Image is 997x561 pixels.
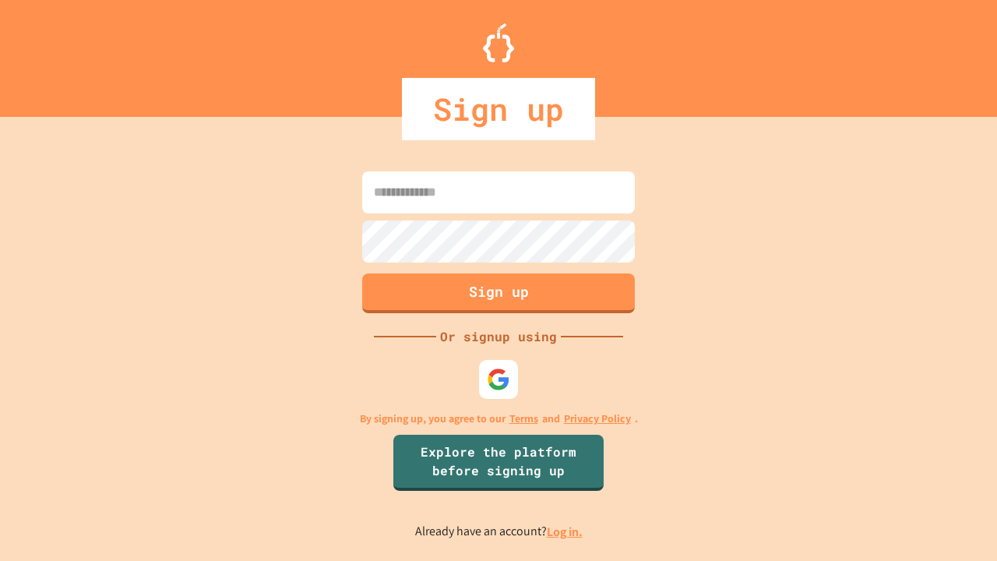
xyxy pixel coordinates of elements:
[564,411,631,427] a: Privacy Policy
[415,522,583,542] p: Already have an account?
[362,273,635,313] button: Sign up
[487,368,510,391] img: google-icon.svg
[483,23,514,62] img: Logo.svg
[509,411,538,427] a: Terms
[436,327,561,346] div: Or signup using
[547,524,583,540] a: Log in.
[393,435,604,491] a: Explore the platform before signing up
[360,411,638,427] p: By signing up, you agree to our and .
[402,78,595,140] div: Sign up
